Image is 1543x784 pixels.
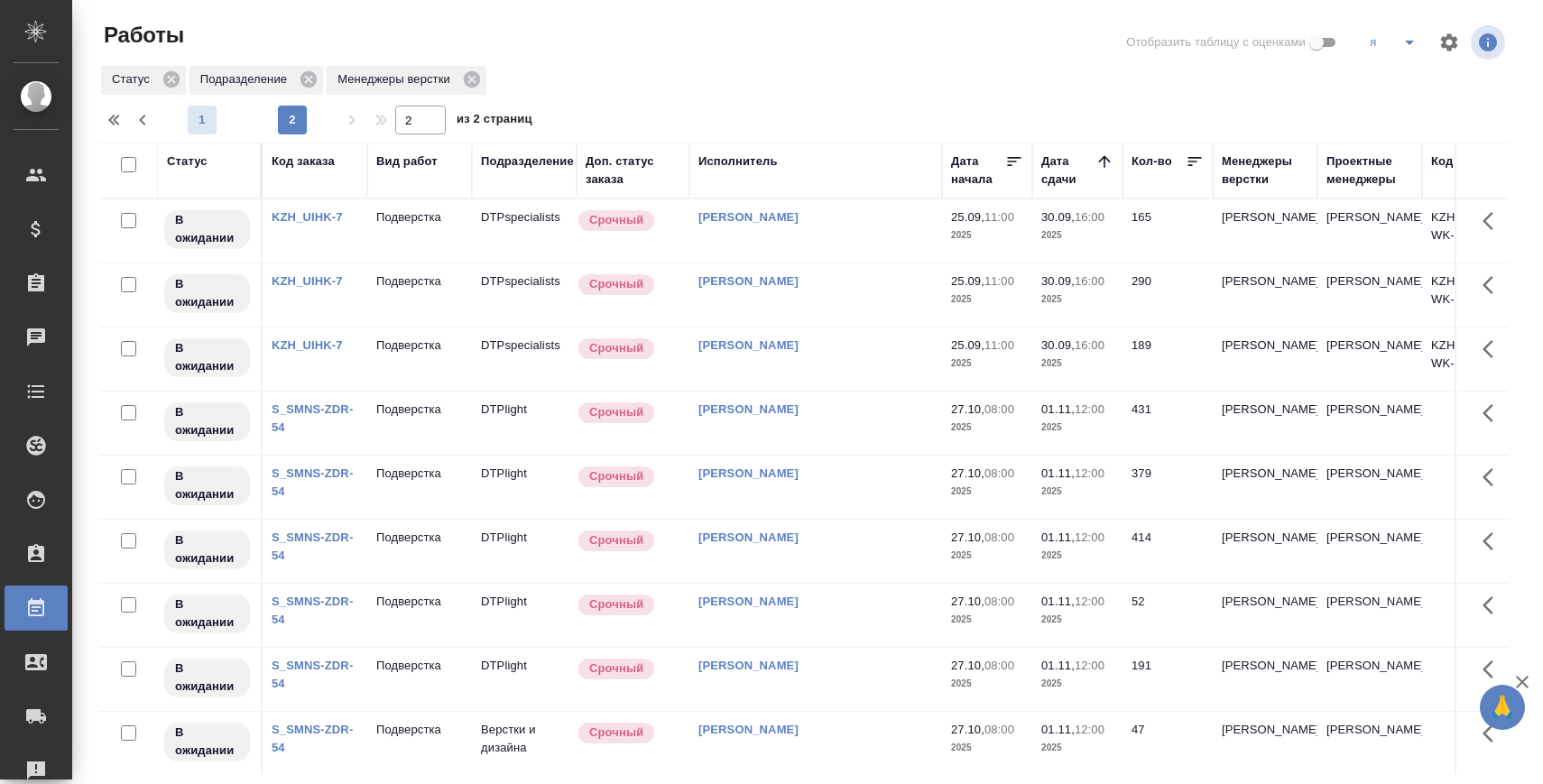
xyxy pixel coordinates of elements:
[951,338,984,352] p: 25.09,
[376,337,463,355] p: Подверстка
[1472,199,1515,243] button: Здесь прячутся важные кнопки
[481,152,574,171] div: Подразделение
[1222,337,1308,355] p: [PERSON_NAME]
[162,593,252,635] div: Исполнитель назначен, приступать к работе пока рано
[984,530,1014,544] p: 08:00
[589,211,643,229] p: Срочный
[272,274,343,288] a: KZH_UIHK-7
[1126,33,1306,51] span: Отобразить таблицу с оценками
[472,199,577,263] td: DTPspecialists
[376,529,463,547] p: Подверстка
[175,339,239,375] p: В ожидании
[1317,584,1422,647] td: [PERSON_NAME]
[1123,712,1213,775] td: 47
[951,723,984,736] p: 27.10,
[1123,648,1213,711] td: 191
[472,584,577,647] td: DTPlight
[984,210,1014,224] p: 11:00
[1041,291,1113,309] p: 2025
[1472,263,1515,307] button: Здесь прячутся важные кнопки
[1422,263,1527,327] td: KZH_UIHK-7-WK-025
[1041,739,1113,757] p: 2025
[589,403,643,421] p: Срочный
[1422,199,1527,263] td: KZH_UIHK-7-WK-024
[376,152,438,171] div: Вид работ
[698,338,799,352] a: [PERSON_NAME]
[1132,152,1172,171] div: Кол-во
[188,106,217,134] button: 1
[1480,685,1525,730] button: 🙏
[951,419,1023,437] p: 2025
[272,338,343,352] a: KZH_UIHK-7
[1472,327,1515,371] button: Здесь прячутся важные кнопки
[272,466,353,498] a: S_SMNS-ZDR-54
[1317,199,1422,263] td: [PERSON_NAME]
[951,675,1023,693] p: 2025
[472,648,577,711] td: DTPlight
[1222,401,1308,419] p: [PERSON_NAME]
[951,595,984,608] p: 27.10,
[1472,520,1515,563] button: Здесь прячутся важные кнопки
[698,402,799,416] a: [PERSON_NAME]
[951,355,1023,373] p: 2025
[984,595,1014,608] p: 08:00
[1075,466,1104,480] p: 12:00
[1222,657,1308,675] p: [PERSON_NAME]
[1326,152,1413,189] div: Проектные менеджеры
[1123,456,1213,519] td: 379
[1317,263,1422,327] td: [PERSON_NAME]
[162,401,252,443] div: Исполнитель назначен, приступать к работе пока рано
[1123,199,1213,263] td: 165
[472,263,577,327] td: DTPspecialists
[586,152,680,189] div: Доп. статус заказа
[327,66,486,95] div: Менеджеры верстки
[1075,723,1104,736] p: 12:00
[101,66,186,95] div: Статус
[1041,547,1113,565] p: 2025
[1472,392,1515,435] button: Здесь прячутся важные кнопки
[272,402,353,434] a: S_SMNS-ZDR-54
[1317,392,1422,455] td: [PERSON_NAME]
[472,520,577,583] td: DTPlight
[376,593,463,611] p: Подверстка
[376,657,463,675] p: Подверстка
[698,659,799,672] a: [PERSON_NAME]
[698,274,799,288] a: [PERSON_NAME]
[951,226,1023,244] p: 2025
[951,739,1023,757] p: 2025
[1317,456,1422,519] td: [PERSON_NAME]
[1222,529,1308,547] p: [PERSON_NAME]
[376,465,463,483] p: Подверстка
[188,111,217,129] span: 1
[175,211,239,247] p: В ожидании
[272,530,353,562] a: S_SMNS-ZDR-54
[189,66,323,95] div: Подразделение
[1075,402,1104,416] p: 12:00
[984,402,1014,416] p: 08:00
[1041,355,1113,373] p: 2025
[272,210,343,224] a: KZH_UIHK-7
[589,724,643,742] p: Срочный
[1041,466,1075,480] p: 01.11,
[1041,723,1075,736] p: 01.11,
[162,529,252,571] div: Исполнитель назначен, приступать к работе пока рано
[376,208,463,226] p: Подверстка
[175,595,239,632] p: В ожидании
[1472,648,1515,691] button: Здесь прячутся важные кнопки
[1041,595,1075,608] p: 01.11,
[1041,675,1113,693] p: 2025
[376,272,463,291] p: Подверстка
[1041,402,1075,416] p: 01.11,
[1041,274,1075,288] p: 30.09,
[698,210,799,224] a: [PERSON_NAME]
[951,152,1005,189] div: Дата начала
[167,152,208,171] div: Статус
[1472,584,1515,627] button: Здесь прячутся важные кнопки
[1487,688,1518,726] span: 🙏
[112,70,156,88] p: Статус
[272,152,335,171] div: Код заказа
[175,467,239,503] p: В ожидании
[1041,659,1075,672] p: 01.11,
[1041,152,1095,189] div: Дата сдачи
[1123,392,1213,455] td: 431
